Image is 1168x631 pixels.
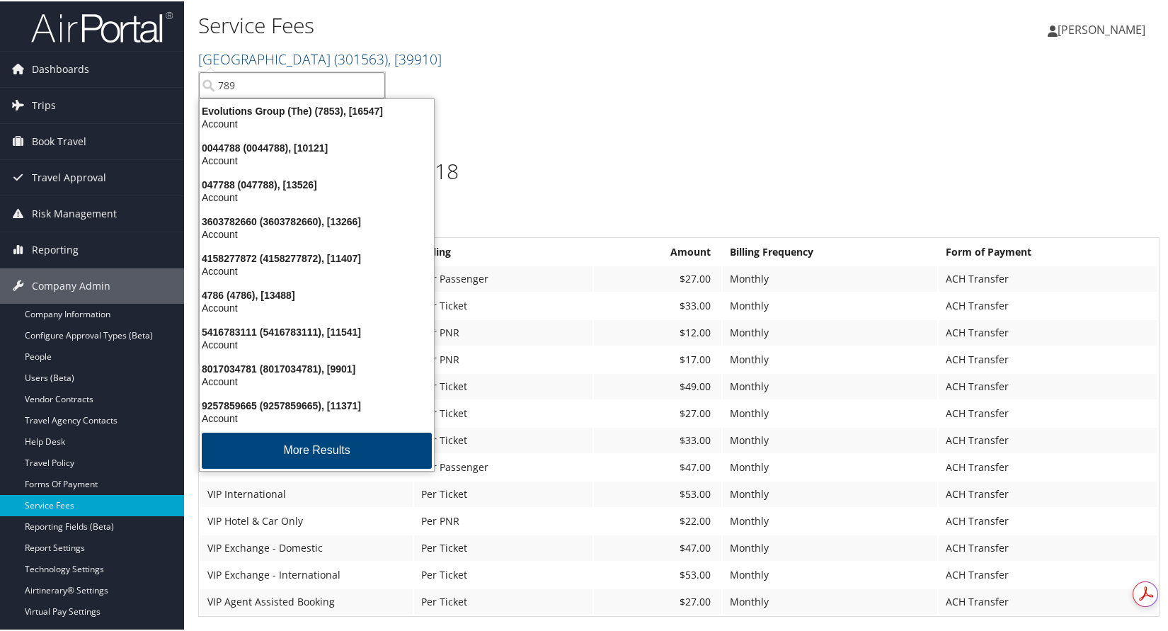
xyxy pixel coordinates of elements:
[414,507,592,533] td: Per PNR
[594,561,721,586] td: $53.00
[414,346,592,371] td: Per PNR
[939,588,1157,613] td: ACH Transfer
[594,507,721,533] td: $22.00
[200,480,413,506] td: VIP International
[31,9,173,42] img: airportal-logo.png
[414,292,592,317] td: Per Ticket
[939,292,1157,317] td: ACH Transfer
[198,48,442,67] a: [GEOGRAPHIC_DATA]
[939,265,1157,290] td: ACH Transfer
[1058,21,1145,36] span: [PERSON_NAME]
[414,453,592,479] td: Per Passenger
[414,426,592,452] td: Per Ticket
[939,373,1157,398] td: ACH Transfer
[191,116,442,129] div: Account
[594,399,721,425] td: $27.00
[202,431,432,467] button: More Results
[200,534,413,559] td: VIP Exchange - Domestic
[414,265,592,290] td: Per Passenger
[594,373,721,398] td: $49.00
[198,155,1160,185] h1: [GEOGRAPHIC_DATA] 2018
[191,153,442,166] div: Account
[198,9,839,39] h1: Service Fees
[594,238,721,263] th: Amount
[200,507,413,533] td: VIP Hotel & Car Only
[191,288,442,300] div: 4786 (4786), [13488]
[191,103,442,116] div: Evolutions Group (The) (7853), [16547]
[191,374,442,387] div: Account
[939,238,1157,263] th: Form of Payment
[198,210,1160,230] h3: Full Service Agent
[334,48,388,67] span: ( 301563 )
[594,346,721,371] td: $17.00
[723,480,937,506] td: Monthly
[32,267,110,302] span: Company Admin
[414,238,592,263] th: Billing
[32,50,89,86] span: Dashboards
[594,319,721,344] td: $12.00
[594,292,721,317] td: $33.00
[32,159,106,194] span: Travel Approval
[191,190,442,203] div: Account
[414,561,592,586] td: Per Ticket
[939,346,1157,371] td: ACH Transfer
[939,453,1157,479] td: ACH Transfer
[723,534,937,559] td: Monthly
[939,319,1157,344] td: ACH Transfer
[939,534,1157,559] td: ACH Transfer
[594,453,721,479] td: $47.00
[32,86,56,122] span: Trips
[388,48,442,67] span: , [ 39910 ]
[32,231,79,266] span: Reporting
[199,71,385,97] input: Search Accounts
[414,373,592,398] td: Per Ticket
[939,561,1157,586] td: ACH Transfer
[939,399,1157,425] td: ACH Transfer
[191,361,442,374] div: 8017034781 (8017034781), [9901]
[191,263,442,276] div: Account
[191,398,442,411] div: 9257859665 (9257859665), [11371]
[594,588,721,613] td: $27.00
[191,177,442,190] div: 047788 (047788), [13526]
[723,453,937,479] td: Monthly
[200,588,413,613] td: VIP Agent Assisted Booking
[723,265,937,290] td: Monthly
[594,534,721,559] td: $47.00
[594,426,721,452] td: $33.00
[594,480,721,506] td: $53.00
[414,534,592,559] td: Per Ticket
[723,561,937,586] td: Monthly
[191,227,442,239] div: Account
[723,426,937,452] td: Monthly
[723,588,937,613] td: Monthly
[723,292,937,317] td: Monthly
[723,346,937,371] td: Monthly
[32,195,117,230] span: Risk Management
[191,251,442,263] div: 4158277872 (4158277872), [11407]
[723,507,937,533] td: Monthly
[191,411,442,423] div: Account
[200,561,413,586] td: VIP Exchange - International
[191,337,442,350] div: Account
[191,214,442,227] div: 3603782660 (3603782660), [13266]
[191,324,442,337] div: 5416783111 (5416783111), [11541]
[594,265,721,290] td: $27.00
[1048,7,1160,50] a: [PERSON_NAME]
[414,480,592,506] td: Per Ticket
[191,140,442,153] div: 0044788 (0044788), [10121]
[414,588,592,613] td: Per Ticket
[723,373,937,398] td: Monthly
[414,319,592,344] td: Per PNR
[32,123,86,158] span: Book Travel
[939,480,1157,506] td: ACH Transfer
[414,399,592,425] td: Per Ticket
[723,319,937,344] td: Monthly
[191,300,442,313] div: Account
[723,238,937,263] th: Billing Frequency
[939,426,1157,452] td: ACH Transfer
[939,507,1157,533] td: ACH Transfer
[723,399,937,425] td: Monthly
